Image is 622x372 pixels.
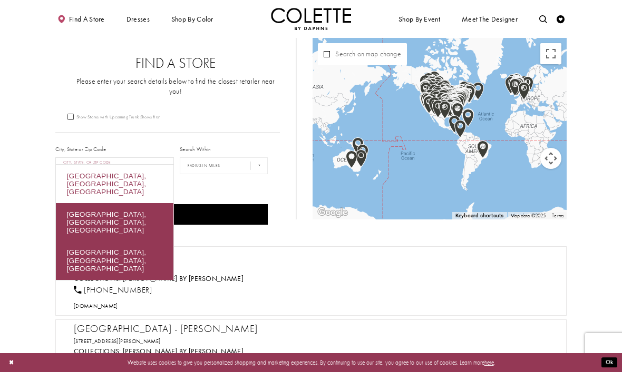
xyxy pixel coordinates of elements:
[71,77,279,97] p: Please enter your search details below to find the closest retailer near you!
[74,303,118,309] span: [DOMAIN_NAME]
[460,8,520,30] a: Meet the designer
[555,8,567,30] a: Check Wishlist
[313,38,567,219] div: Map with store locations
[180,157,268,174] select: Radius In Miles
[69,15,105,23] span: Find a store
[74,285,152,295] a: [PHONE_NUMBER]
[124,8,152,30] span: Dresses
[123,347,244,356] a: Visit Colette by Daphne page - Opens in new tab
[127,15,150,23] span: Dresses
[74,323,556,335] h2: [GEOGRAPHIC_DATA] - [PERSON_NAME]
[56,165,173,203] div: [GEOGRAPHIC_DATA], [GEOGRAPHIC_DATA], [GEOGRAPHIC_DATA]
[537,8,549,30] a: Toggle search
[55,145,106,153] label: City, State or Zip Code
[601,358,617,368] button: Submit Dialog
[74,303,118,309] a: Opens in new tab
[396,8,442,30] span: Shop By Event
[540,43,561,64] button: Toggle fullscreen view
[84,285,152,295] span: [PHONE_NUMBER]
[74,338,160,345] a: Opens in new tab
[271,8,351,30] a: Visit Home Page
[123,274,244,283] a: Visit Colette by Daphne page - Opens in new tab
[5,356,18,370] button: Close Dialog
[462,15,518,23] span: Meet the designer
[71,55,279,71] h2: Find a Store
[55,157,174,174] input: City, State, or ZIP Code
[171,15,213,23] span: Shop by color
[540,148,561,169] button: Map camera controls
[56,203,173,242] div: [GEOGRAPHIC_DATA], [GEOGRAPHIC_DATA], [GEOGRAPHIC_DATA]
[484,359,494,366] a: here
[315,206,350,219] a: Open this area in Google Maps (opens a new window)
[455,212,503,219] button: Keyboard shortcuts
[55,8,106,30] a: Find a store
[510,212,546,219] span: Map data ©2025
[399,15,440,23] span: Shop By Event
[57,357,565,368] p: Website uses cookies to give you personalized shopping and marketing experiences. By continuing t...
[56,242,173,280] div: [GEOGRAPHIC_DATA], [GEOGRAPHIC_DATA], [GEOGRAPHIC_DATA]
[74,250,556,262] h2: Gipper Prom
[74,347,121,356] span: Collections:
[169,8,215,30] span: Shop by color
[271,8,351,30] img: Colette by Daphne
[552,212,563,219] a: Terms
[180,145,211,153] label: Search Within
[315,206,350,219] img: Google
